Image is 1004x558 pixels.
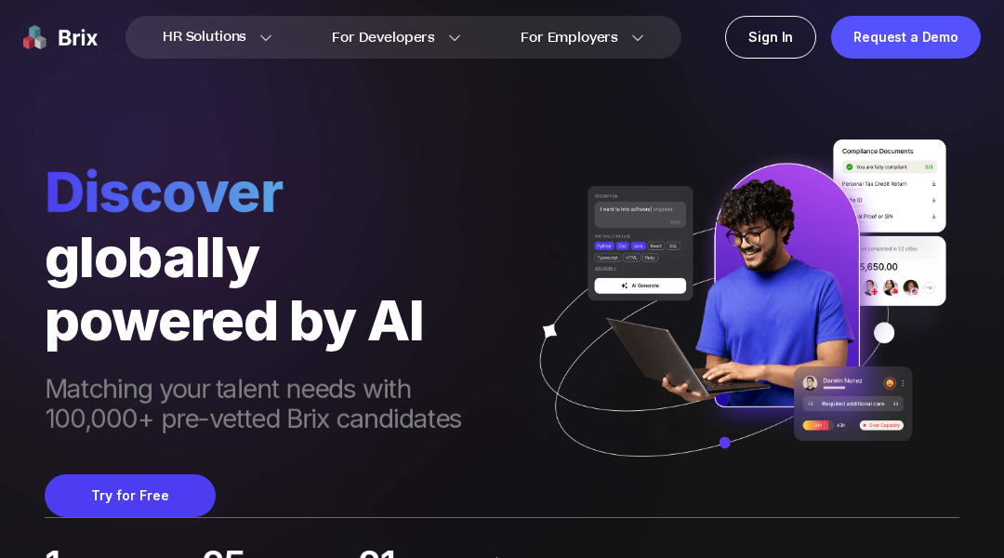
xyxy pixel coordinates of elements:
[725,16,816,59] a: Sign In
[45,158,516,225] span: Discover
[332,28,435,47] span: For Developers
[45,374,516,437] span: Matching your talent needs with 100,000+ pre-vetted Brix candidates
[516,139,959,496] img: ai generate
[521,28,618,47] span: For Employers
[45,474,216,517] button: Try for Free
[831,16,981,59] a: Request a Demo
[45,225,516,288] div: globally
[163,22,246,52] span: HR Solutions
[45,288,516,352] div: powered by AI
